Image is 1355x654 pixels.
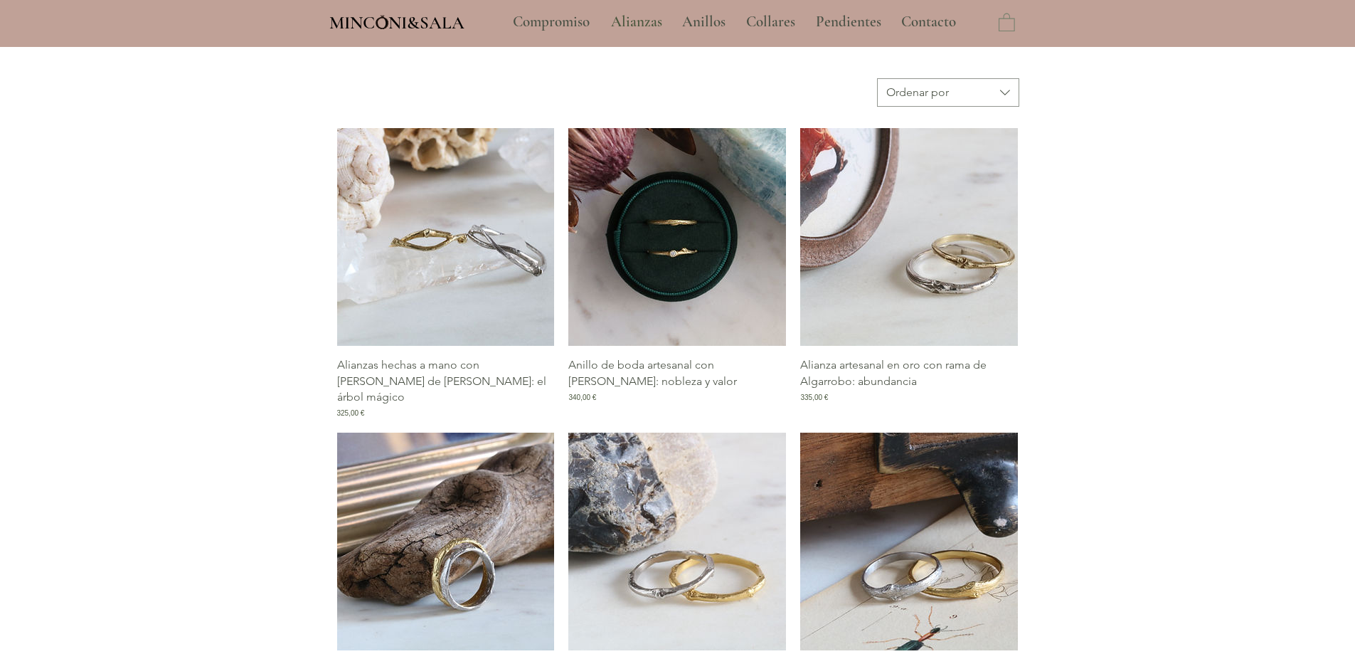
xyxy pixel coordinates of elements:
[800,128,1018,418] div: Galería de Alianza artesanal en oro con rama de Algarrobo: abundancia
[568,128,786,418] div: Galería de Anillo de boda artesanal con rama de Pruno: nobleza y valor
[809,4,888,40] p: Pendientes
[376,15,388,29] img: Minconi Sala
[604,4,669,40] p: Alianzas
[329,9,464,33] a: MINCONI&SALA
[675,4,733,40] p: Anillos
[739,4,802,40] p: Collares
[600,4,671,40] a: Alianzas
[891,4,967,40] a: Contacto
[474,4,995,40] nav: Sitio
[805,4,891,40] a: Pendientes
[337,128,555,418] div: Galería de Alianzas hechas a mano con rama de Celtis: el árbol mágico
[886,85,949,100] div: Ordenar por
[894,4,963,40] p: Contacto
[735,4,805,40] a: Collares
[671,4,735,40] a: Anillos
[502,4,600,40] a: Compromiso
[329,12,464,33] span: MINCONI&SALA
[506,4,597,40] p: Compromiso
